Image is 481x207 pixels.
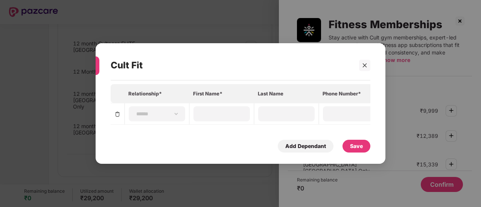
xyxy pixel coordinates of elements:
[125,84,189,103] th: Relationship*
[114,111,120,117] img: svg+xml;base64,PHN2ZyBpZD0iRGVsZXRlLTMyeDMyIiB4bWxucz0iaHR0cDovL3d3dy53My5vcmcvMjAwMC9zdmciIHdpZH...
[350,142,363,150] div: Save
[285,142,326,150] div: Add Dependant
[254,84,319,103] th: Last Name
[362,63,367,68] span: close
[111,51,349,80] div: Cult Fit
[319,84,384,103] th: Phone Number*
[189,84,254,103] th: First Name*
